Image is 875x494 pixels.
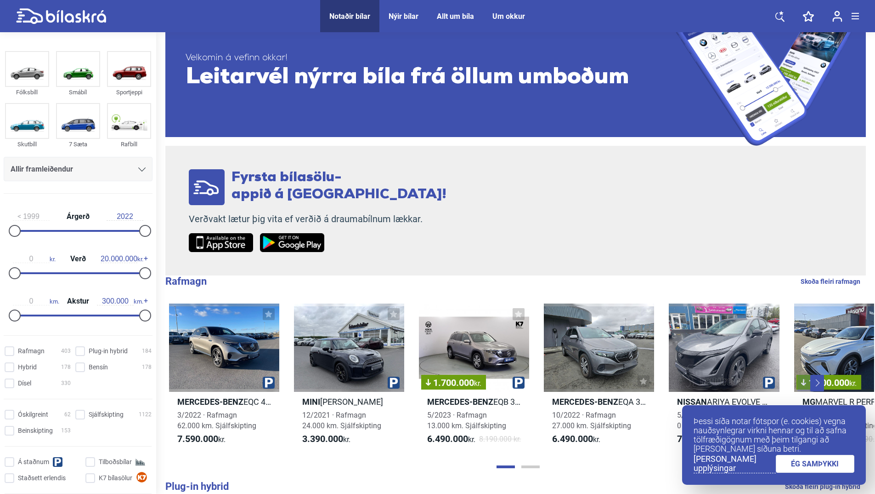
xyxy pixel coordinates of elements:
a: Notaðir bílar [329,12,370,21]
a: Allt um bíla [437,12,474,21]
span: 330 [61,379,71,388]
span: Verð [68,255,88,263]
span: Óskilgreint [18,410,48,419]
b: Mg [802,397,815,407]
span: 10/2022 · Rafmagn 27.000 km. Sjálfskipting [552,411,631,430]
span: km. [97,297,143,305]
span: 1122 [139,410,152,419]
span: km. [13,297,59,305]
img: user-login.svg [832,11,842,22]
span: kr. [13,255,56,263]
span: Plug-in hybrid [89,346,128,356]
span: kr. [302,434,350,445]
span: kr. [552,434,600,445]
b: Mini [302,397,320,407]
span: 8.190.000 kr. [479,434,521,445]
a: Um okkur [492,12,525,21]
span: 403 [61,346,71,356]
span: Tilboðsbílar [99,457,132,467]
span: kr. [427,434,475,445]
span: kr. [177,434,226,445]
b: Plug-in hybrid [165,481,229,492]
b: Mercedes-Benz [427,397,493,407]
a: ÉG SAMÞYKKI [776,455,855,473]
a: Skoða fleiri rafmagn [801,276,860,287]
div: Sportjeppi [107,87,151,98]
span: Hybrid [18,362,37,372]
button: Page 1 [497,465,515,468]
button: Previous [797,375,811,391]
span: 5/2023 · Rafmagn 13.000 km. Sjálfskipting [427,411,506,430]
b: 7.590.000 [177,433,218,444]
a: 1.700.000kr.Mercedes-BenzEQB 300 4MATIC PROGRESSIVE5/2023 · Rafmagn13.000 km. Sjálfskipting6.490.... [419,304,529,453]
span: 1.400.000 [801,378,857,387]
span: Velkomin á vefinn okkar! [186,52,673,64]
div: Smábíl [56,87,100,98]
button: Page 2 [521,465,540,468]
b: Mercedes-Benz [552,397,618,407]
span: 153 [61,426,71,436]
b: Rafmagn [165,276,207,287]
span: 178 [61,362,71,372]
a: Skoða fleiri plug-in hybrid [785,481,860,493]
span: 184 [142,346,152,356]
h2: EQA 300 4MATIC PROGRESSIVE [544,396,654,407]
div: Skutbíll [5,139,49,149]
span: 3/2022 · Rafmagn 62.000 km. Sjálfskipting [177,411,256,430]
h2: EQB 300 4MATIC PROGRESSIVE [419,396,529,407]
a: Mercedes-BenzEQC 400 PROGRESSIVE 4MATIC3/2022 · Rafmagn62.000 km. Sjálfskipting7.590.000kr. [169,304,279,453]
b: 6.490.000 [552,433,593,444]
span: kr. [474,379,481,388]
span: 1.700.000 [426,378,481,387]
h2: EQC 400 PROGRESSIVE 4MATIC [169,396,279,407]
span: Sjálfskipting [89,410,124,419]
a: Nýir bílar [389,12,418,21]
b: 6.490.000 [427,433,468,444]
a: NissanARIYA EVOLVE AWD 87 KWH5/2025 · Rafmagn0 km. Sjálfskipting7.490.000kr. [669,304,779,453]
span: Rafmagn [18,346,45,356]
span: Árgerð [64,213,92,220]
span: Fyrsta bílasölu- appið á [GEOGRAPHIC_DATA]! [231,171,446,202]
span: kr. [101,255,143,263]
span: Dísel [18,379,31,388]
h2: ARIYA EVOLVE AWD 87 KWH [669,396,779,407]
a: Mercedes-BenzEQA 300 4MATIC PROGRESSIVE10/2022 · Rafmagn27.000 km. Sjálfskipting6.490.000kr. [544,304,654,453]
a: [PERSON_NAME] upplýsingar [694,454,776,473]
p: Verðvakt lætur þig vita ef verðið á draumabílnum lækkar. [189,213,446,225]
span: 178 [142,362,152,372]
span: kr. [849,379,857,388]
span: Akstur [65,298,91,305]
p: Þessi síða notar fótspor (e. cookies) vegna nauðsynlegrar virkni hennar og til að safna tölfræðig... [694,417,854,454]
div: 7 Sæta [56,139,100,149]
span: Allir framleiðendur [11,163,73,176]
h2: [PERSON_NAME] [294,396,404,407]
a: Mini[PERSON_NAME]12/2021 · Rafmagn24.000 km. Sjálfskipting3.390.000kr. [294,304,404,453]
span: 12/2021 · Rafmagn 24.000 km. Sjálfskipting [302,411,381,430]
span: Staðsett erlendis [18,473,66,483]
span: kr. [677,434,725,445]
span: Leitarvél nýrra bíla frá öllum umboðum [186,64,673,92]
b: 7.490.000 [677,433,718,444]
span: 62 [64,410,71,419]
span: K7 bílasölur [99,473,132,483]
span: 5/2025 · Rafmagn 0 km. Sjálfskipting [677,411,738,430]
b: Mercedes-Benz [177,397,243,407]
div: Rafbíll [107,139,151,149]
span: Beinskipting [18,426,53,436]
div: Fólksbíll [5,87,49,98]
b: Nissan [677,397,707,407]
span: Bensín [89,362,108,372]
button: Next [810,375,824,391]
span: Á staðnum [18,457,49,467]
b: 3.390.000 [302,433,343,444]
